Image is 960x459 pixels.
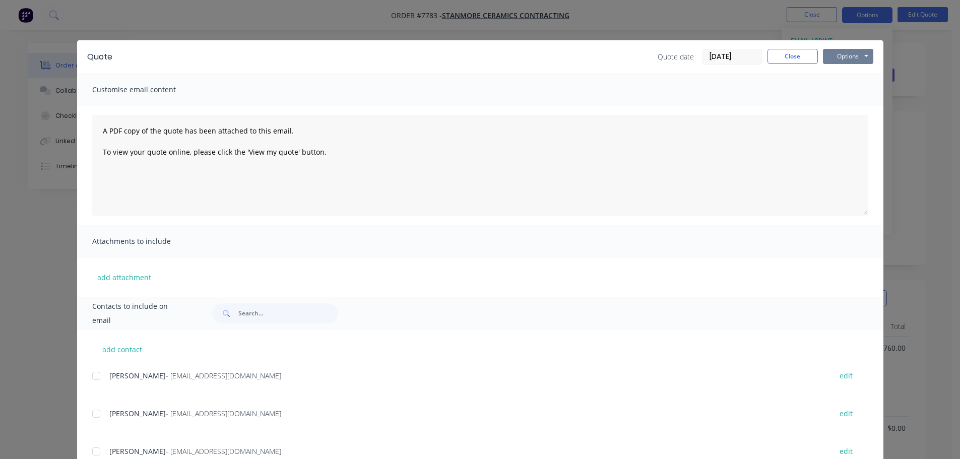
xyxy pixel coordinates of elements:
[92,115,868,216] textarea: A PDF copy of the quote has been attached to this email. To view your quote online, please click ...
[166,371,281,380] span: - [EMAIL_ADDRESS][DOMAIN_NAME]
[87,51,112,63] div: Quote
[834,407,859,420] button: edit
[92,83,203,97] span: Customise email content
[834,444,859,458] button: edit
[658,51,694,62] span: Quote date
[109,409,166,418] span: [PERSON_NAME]
[238,303,338,323] input: Search...
[92,299,187,327] span: Contacts to include on email
[92,234,203,248] span: Attachments to include
[823,49,873,64] button: Options
[109,446,166,456] span: [PERSON_NAME]
[92,342,153,357] button: add contact
[109,371,166,380] span: [PERSON_NAME]
[166,409,281,418] span: - [EMAIL_ADDRESS][DOMAIN_NAME]
[834,369,859,382] button: edit
[767,49,818,64] button: Close
[92,270,156,285] button: add attachment
[166,446,281,456] span: - [EMAIL_ADDRESS][DOMAIN_NAME]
